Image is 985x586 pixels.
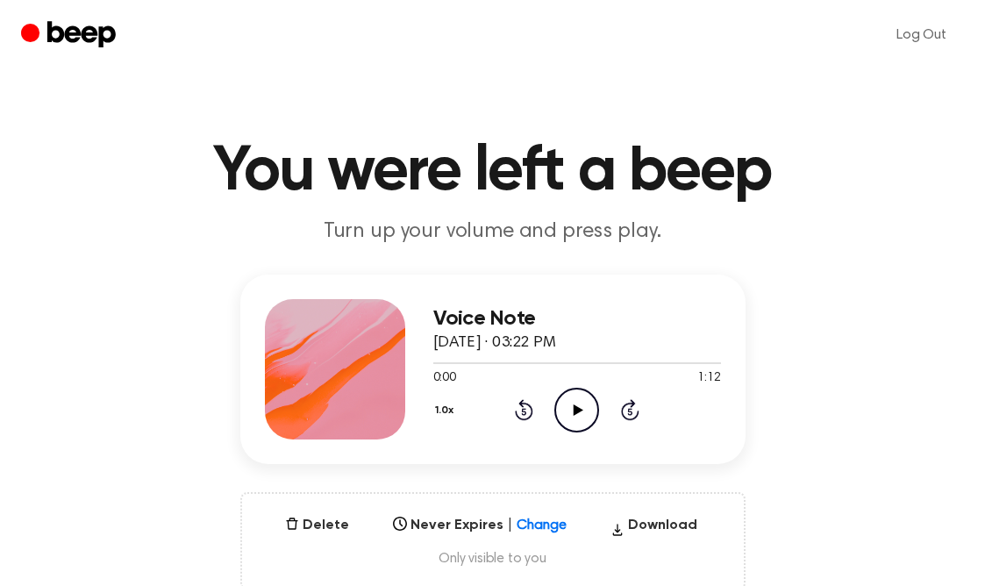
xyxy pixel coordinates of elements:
[433,307,721,331] h3: Voice Note
[156,218,830,247] p: Turn up your volume and press play.
[433,396,460,425] button: 1.0x
[879,14,964,56] a: Log Out
[433,369,456,388] span: 0:00
[603,515,704,543] button: Download
[21,18,120,53] a: Beep
[263,550,723,568] span: Only visible to you
[433,335,556,351] span: [DATE] · 03:22 PM
[44,140,942,204] h1: You were left a beep
[697,369,720,388] span: 1:12
[278,515,356,536] button: Delete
